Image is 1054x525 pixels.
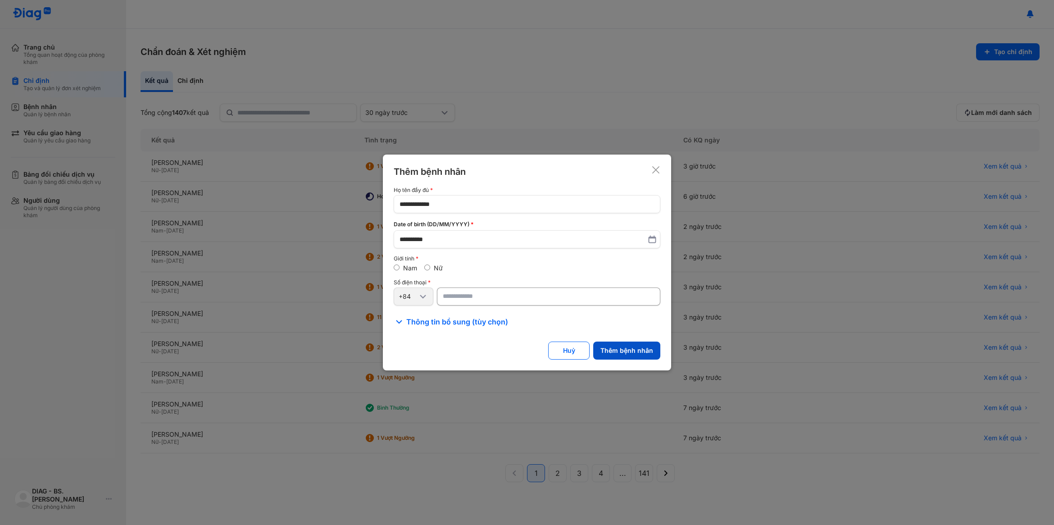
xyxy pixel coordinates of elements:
[434,264,443,272] label: Nữ
[548,342,590,360] button: Huỷ
[394,279,660,286] div: Số điện thoại
[399,292,418,301] div: +84
[394,165,466,178] div: Thêm bệnh nhân
[394,187,660,193] div: Họ tên đầy đủ
[394,256,660,262] div: Giới tính
[593,342,660,360] button: Thêm bệnh nhân
[406,316,508,327] span: Thông tin bổ sung (tùy chọn)
[403,264,417,272] label: Nam
[394,220,660,228] div: Date of birth (DD/MM/YYYY)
